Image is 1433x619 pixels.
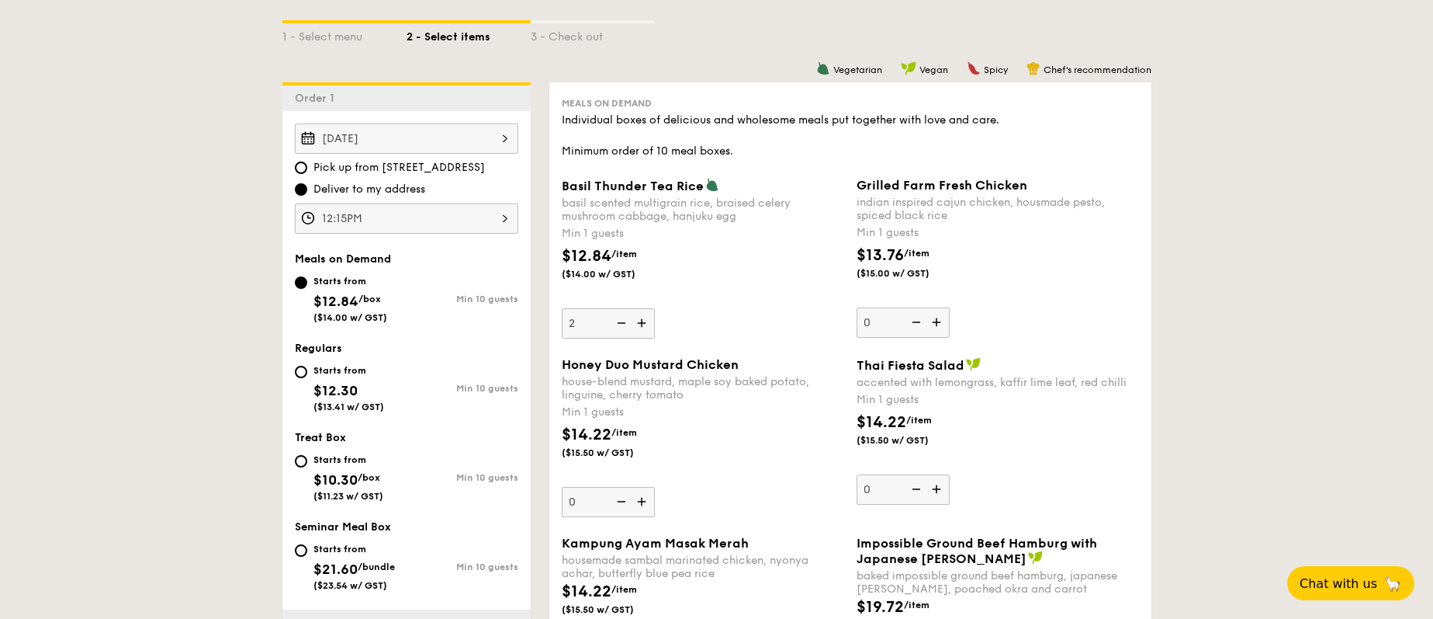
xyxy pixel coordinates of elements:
span: $10.30 [313,471,358,489]
span: $14.22 [562,426,611,444]
span: Vegan [919,64,948,75]
img: icon-vegan.f8ff3823.svg [1028,551,1044,565]
img: icon-spicy.37a8142b.svg [967,61,981,75]
span: Pick up from [STREET_ADDRESS] [313,160,485,176]
div: Starts from [313,364,384,377]
span: /bundle [358,562,395,572]
input: Starts from$21.60/bundle($23.54 w/ GST)Min 10 guests [295,544,307,557]
span: $19.72 [857,598,904,617]
div: house-blend mustard, maple soy baked potato, linguine, cherry tomato [562,375,844,402]
div: 2 - Select items [407,23,531,45]
div: Min 1 guests [562,226,844,242]
span: $13.76 [857,246,904,265]
span: /item [611,249,637,259]
span: ($13.41 w/ GST) [313,402,384,412]
input: Thai Fiesta Saladaccented with lemongrass, kaffir lime leaf, red chilliMin 1 guests$14.22/item($1... [857,475,950,505]
span: ($11.23 w/ GST) [313,491,383,502]
span: /item [906,415,932,426]
div: Min 10 guests [407,294,518,304]
input: Basil Thunder Tea Ricebasil scented multigrain rice, braised celery mushroom cabbage, hanjuku egg... [562,308,655,339]
button: Chat with us🦙 [1287,566,1414,600]
input: Starts from$12.30($13.41 w/ GST)Min 10 guests [295,366,307,378]
span: 🦙 [1383,575,1402,593]
span: $14.22 [562,582,611,601]
span: ($14.00 w/ GST) [562,268,667,280]
img: icon-vegetarian.fe4039eb.svg [816,61,830,75]
span: Spicy [984,64,1008,75]
img: icon-vegetarian.fe4039eb.svg [705,178,719,192]
span: Deliver to my address [313,182,425,197]
span: ($14.00 w/ GST) [313,312,387,323]
span: $12.84 [313,293,358,310]
div: basil scented multigrain rice, braised celery mushroom cabbage, hanjuku egg [562,196,844,223]
input: Honey Duo Mustard Chickenhouse-blend mustard, maple soy baked potato, linguine, cherry tomatoMin ... [562,487,655,517]
span: $21.60 [313,561,358,578]
input: Event date [295,123,518,154]
input: Grilled Farm Fresh Chickenindian inspired cajun chicken, housmade pesto, spiced black riceMin 1 g... [857,308,950,338]
span: Impossible Ground Beef Hamburg with Japanese [PERSON_NAME] [857,536,1097,566]
span: $12.84 [562,247,611,266]
span: ($15.00 w/ GST) [857,267,962,280]
div: Starts from [313,543,395,555]
span: Seminar Meal Box [295,520,391,534]
div: baked impossible ground beef hamburg, japanese [PERSON_NAME], poached okra and carrot [857,569,1139,596]
span: Kampung Ayam Masak Merah [562,536,749,551]
div: housemade sambal marinated chicken, nyonya achar, butterfly blue pea rice [562,554,844,580]
span: ($23.54 w/ GST) [313,580,387,591]
span: $12.30 [313,382,358,399]
img: icon-vegan.f8ff3823.svg [966,357,981,371]
span: Order 1 [295,92,341,105]
span: Regulars [295,342,342,355]
img: icon-add.58712e84.svg [926,308,950,337]
div: Min 10 guests [407,562,518,572]
img: icon-add.58712e84.svg [632,487,655,516]
input: Starts from$10.30/box($11.23 w/ GST)Min 10 guests [295,455,307,468]
img: icon-reduce.1d2dbef1.svg [608,487,632,516]
span: Honey Duo Mustard Chicken [562,357,739,372]
img: icon-reduce.1d2dbef1.svg [903,308,926,337]
div: Min 10 guests [407,383,518,394]
span: Treat Box [295,431,346,444]
span: Vegetarian [833,64,882,75]
input: Event time [295,203,518,234]
div: Starts from [313,275,387,287]
span: ($15.50 w/ GST) [857,434,962,447]
div: Min 1 guests [857,392,1139,408]
div: Individual boxes of delicious and wholesome meals put together with love and care. Minimum order ... [562,113,1139,159]
div: Starts from [313,454,383,466]
span: Chat with us [1300,576,1377,591]
span: Chef's recommendation [1044,64,1151,75]
img: icon-vegan.f8ff3823.svg [901,61,916,75]
img: icon-add.58712e84.svg [926,475,950,504]
span: /item [611,427,637,438]
div: accented with lemongrass, kaffir lime leaf, red chilli [857,376,1139,389]
span: Meals on Demand [295,252,391,266]
span: Meals on Demand [562,98,652,109]
img: icon-reduce.1d2dbef1.svg [903,475,926,504]
div: indian inspired cajun chicken, housmade pesto, spiced black rice [857,196,1139,222]
img: icon-add.58712e84.svg [632,308,655,338]
div: Min 1 guests [857,225,1139,241]
input: Pick up from [STREET_ADDRESS] [295,162,307,174]
span: /item [904,248,929,259]
span: /item [904,600,929,610]
img: icon-chef-hat.a58ddaea.svg [1026,61,1040,75]
div: 3 - Check out [531,23,655,45]
span: $14.22 [857,413,906,432]
span: ($15.50 w/ GST) [562,603,667,616]
input: Deliver to my address [295,183,307,196]
span: Thai Fiesta Salad [857,358,964,373]
span: Grilled Farm Fresh Chicken [857,178,1027,193]
img: icon-reduce.1d2dbef1.svg [608,308,632,338]
div: Min 10 guests [407,472,518,483]
span: Basil Thunder Tea Rice [562,179,704,193]
span: ($15.50 w/ GST) [562,447,667,459]
input: Starts from$12.84/box($14.00 w/ GST)Min 10 guests [295,276,307,289]
span: /box [358,294,381,304]
div: 1 - Select menu [282,23,407,45]
span: /item [611,584,637,595]
div: Min 1 guests [562,405,844,420]
span: /box [358,472,380,483]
